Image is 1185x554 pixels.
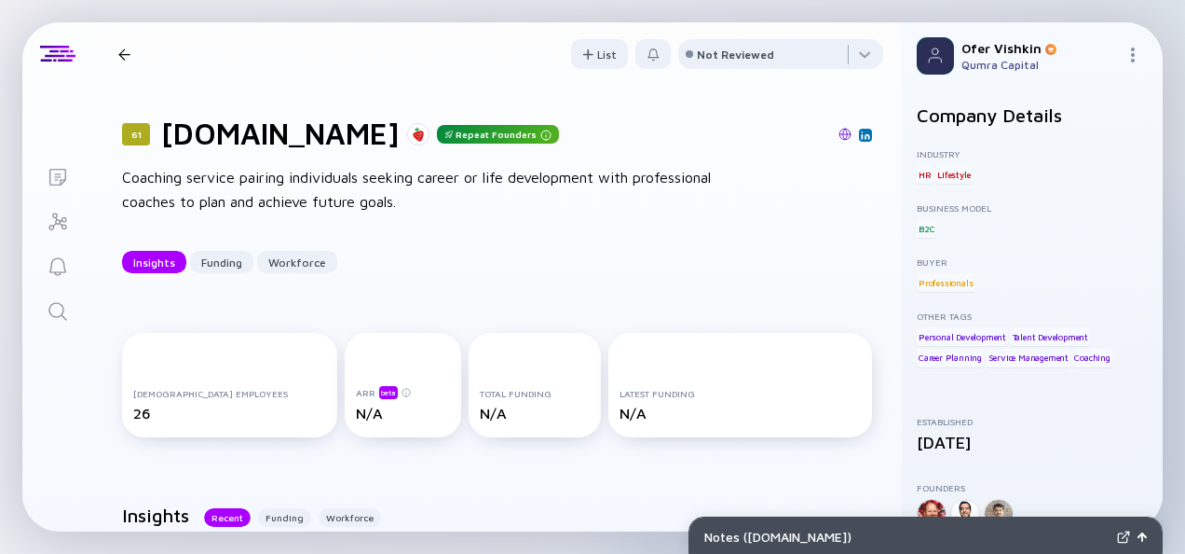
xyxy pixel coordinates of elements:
[22,198,92,242] a: Investor Map
[917,349,984,367] div: Career Planning
[133,388,326,399] div: [DEMOGRAPHIC_DATA] Employees
[704,529,1110,545] div: Notes ( [DOMAIN_NAME] )
[356,385,449,399] div: ARR
[190,251,253,273] button: Funding
[257,248,337,277] div: Workforce
[861,131,870,140] img: Strawberry.me Linkedin Page
[379,386,398,399] div: beta
[917,104,1148,126] h2: Company Details
[480,388,590,399] div: Total Funding
[917,482,1148,493] div: Founders
[356,405,449,422] div: N/A
[190,248,253,277] div: Funding
[917,416,1148,427] div: Established
[319,508,381,527] button: Workforce
[122,123,150,145] div: 61
[917,219,936,238] div: B2C
[1137,533,1147,542] img: Open Notes
[122,248,186,277] div: Insights
[258,508,311,527] button: Funding
[917,37,954,75] img: Profile Picture
[1011,327,1090,346] div: Talent Development
[917,202,1148,214] div: Business Model
[22,287,92,332] a: Search
[917,273,974,292] div: Professionals
[204,508,251,527] button: Recent
[122,505,189,526] h2: Insights
[838,128,851,141] img: Strawberry.me Website
[917,165,933,184] div: HR
[22,153,92,198] a: Lists
[571,40,628,69] div: List
[122,251,186,273] button: Insights
[987,349,1070,367] div: Service Management
[620,388,861,399] div: Latest Funding
[571,39,628,69] button: List
[917,256,1148,268] div: Buyer
[1072,349,1111,367] div: Coaching
[257,251,337,273] button: Workforce
[961,58,1118,72] div: Qumra Capital
[122,166,718,214] div: Coaching service pairing individuals seeking career or life development with professional coaches...
[935,165,972,184] div: Lifestyle
[697,48,774,62] div: Not Reviewed
[620,405,861,422] div: N/A
[1125,48,1140,62] img: Menu
[917,327,1008,346] div: Personal Development
[437,125,559,144] div: Repeat Founders
[917,311,1148,322] div: Other Tags
[961,40,1118,56] div: Ofer Vishkin
[1117,531,1130,544] img: Expand Notes
[161,116,400,151] h1: [DOMAIN_NAME]
[133,405,326,422] div: 26
[917,433,1148,452] div: [DATE]
[480,405,590,422] div: N/A
[22,242,92,287] a: Reminders
[917,148,1148,159] div: Industry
